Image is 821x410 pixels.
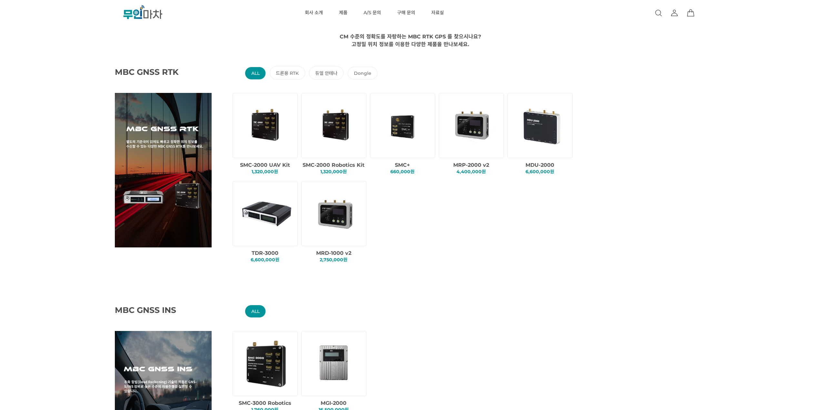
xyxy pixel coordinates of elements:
[453,162,489,168] span: MRP-2000 v2
[240,162,290,168] span: SMC-2000 UAV Kit
[239,400,291,406] span: SMC-3000 Robotics
[239,336,294,391] img: c7e238774e5180ddedaee608f1e40e55.png
[321,400,346,406] span: MGI-2000
[320,169,347,175] span: 1,320,000원
[395,162,410,168] span: SMC+
[239,98,294,153] img: 1ee78b6ef8b89e123d6f4d8a617f2cc2.png
[245,305,266,318] li: ALL
[252,250,278,256] span: TDR-3000
[445,98,500,153] img: 9b9ab8696318a90dfe4e969267b5ed87.png
[307,98,363,153] img: dd1389de6ba74b56ed1c86d804b0ca77.png
[307,336,363,391] img: 75edcddac6e7008a6a39aba9a4d77e54.png
[456,169,486,175] span: 4,400,000원
[303,162,365,168] span: SMC-2000 Robotics Kit
[390,169,415,175] span: 660,000원
[316,250,351,256] span: MRD-1000 v2
[245,67,266,80] li: ALL
[320,257,347,263] span: 2,750,000원
[309,66,344,80] li: 듀얼 안테나
[526,162,554,168] span: MDU-2000
[307,186,363,241] img: 74693795f3d35c287560ef585fd79621.png
[526,169,554,175] span: 6,600,000원
[376,98,431,153] img: f8268eb516eb82712c4b199d88f6799e.png
[251,257,279,263] span: 6,600,000원
[115,93,212,247] img: main_GNSS_RTK.png
[348,67,378,80] li: Dongle
[239,186,294,241] img: 29e1ed50bec2d2c3d08ab21b2fffb945.png
[252,169,278,175] span: 1,320,000원
[270,66,305,80] li: 드론용 RTK
[115,67,195,77] span: MBC GNSS RTK
[33,32,788,48] div: CM 수준의 정확도를 자랑하는 MBC RTK GPS 를 찾으시나요? 고정밀 위치 정보를 이용한 다양한 제품을 만나보세요.
[115,305,195,315] span: MBC GNSS INS
[514,98,569,153] img: 6483618fc6c74fd86d4df014c1d99106.png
